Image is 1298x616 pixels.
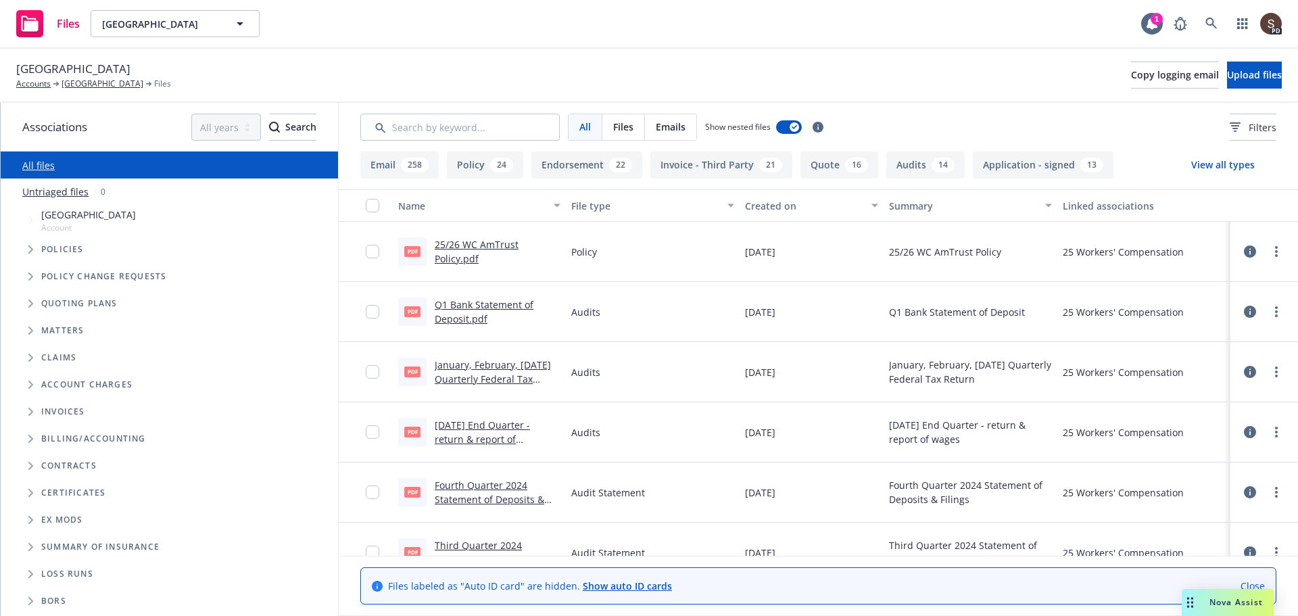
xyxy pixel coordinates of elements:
span: Nova Assist [1209,596,1263,608]
span: pdf [404,427,420,437]
span: Claims [41,354,76,362]
input: Toggle Row Selected [366,365,379,379]
span: Quoting plans [41,300,118,308]
div: Drag to move [1182,589,1199,616]
button: SearchSearch [269,114,316,141]
span: pdf [404,246,420,256]
div: Created on [745,199,864,213]
button: Invoice - Third Party [650,151,792,179]
button: Quote [800,151,878,179]
button: Endorsement [531,151,642,179]
span: Summary of insurance [41,543,160,551]
span: [DATE] [745,245,775,259]
span: Certificates [41,489,105,497]
span: Filters [1230,120,1276,135]
span: Account charges [41,381,133,389]
div: 22 [609,158,632,172]
div: File type [571,199,719,213]
div: 16 [845,158,868,172]
span: Policies [41,245,84,254]
button: File type [566,189,739,222]
span: Audits [571,305,600,319]
span: Fourth Quarter 2024 Statement of Deposits & Filings [889,478,1051,506]
span: BORs [41,597,66,605]
div: Summary [889,199,1036,213]
span: January, February, [DATE] Quarterly Federal Tax Return [889,358,1051,386]
button: Email [360,151,439,179]
button: Upload files [1227,62,1282,89]
span: [DATE] [745,305,775,319]
a: All files [22,159,55,172]
button: Linked associations [1057,189,1230,222]
a: [DATE] End Quarter - return & report of wages.pdf [435,419,530,460]
span: Policy [571,245,597,259]
div: Tree Example [1,205,338,425]
input: Toggle Row Selected [366,485,379,499]
span: Matters [41,327,84,335]
a: more [1268,364,1284,380]
button: Application - signed [973,151,1113,179]
span: [GEOGRAPHIC_DATA] [16,60,130,78]
input: Toggle Row Selected [366,425,379,439]
span: All [579,120,591,134]
a: 25/26 WC AmTrust Policy.pdf [435,238,519,265]
span: 25/26 WC AmTrust Policy [889,245,1001,259]
span: Q1 Bank Statement of Deposit [889,305,1025,319]
div: 25 Workers' Compensation [1063,365,1184,379]
a: Third Quarter 2024 Statement of Deposits & Filings.pdf [435,539,544,580]
button: Audits [886,151,965,179]
div: 25 Workers' Compensation [1063,485,1184,500]
a: Show auto ID cards [583,579,672,592]
div: Search [269,114,316,140]
button: Policy [447,151,523,179]
span: pdf [404,547,420,557]
a: Files [11,5,85,43]
a: Close [1241,579,1265,593]
a: Search [1198,10,1225,37]
span: Files [154,78,171,90]
div: 24 [490,158,513,172]
span: pdf [404,366,420,377]
a: more [1268,424,1284,440]
span: Audits [571,365,600,379]
svg: Search [269,122,280,133]
div: Linked associations [1063,199,1225,213]
div: 25 Workers' Compensation [1063,245,1184,259]
a: Untriaged files [22,185,89,199]
span: Files labeled as "Auto ID card" are hidden. [388,579,672,593]
span: Ex Mods [41,516,82,524]
a: Report a Bug [1167,10,1194,37]
span: Copy logging email [1131,68,1219,81]
span: [DATE] [745,485,775,500]
a: Accounts [16,78,51,90]
span: [DATE] [745,425,775,440]
span: pdf [404,487,420,497]
button: View all types [1170,151,1276,179]
a: January, February, [DATE] Quarterly Federal Tax Return.pdf [435,358,551,400]
span: Emails [656,120,686,134]
a: more [1268,243,1284,260]
div: 0 [94,184,112,199]
span: Audit Statement [571,546,645,560]
button: Nova Assist [1182,589,1274,616]
a: more [1268,484,1284,500]
span: Files [57,18,80,29]
button: [GEOGRAPHIC_DATA] [91,10,260,37]
input: Toggle Row Selected [366,245,379,258]
span: [DATE] [745,546,775,560]
button: Summary [884,189,1057,222]
button: Copy logging email [1131,62,1219,89]
a: [GEOGRAPHIC_DATA] [62,78,143,90]
img: photo [1260,13,1282,34]
span: Invoices [41,408,85,416]
span: Contracts [41,462,97,470]
span: Files [613,120,633,134]
button: Name [393,189,566,222]
span: Associations [22,118,87,136]
input: Toggle Row Selected [366,305,379,318]
input: Search by keyword... [360,114,560,141]
span: Audit Statement [571,485,645,500]
a: Q1 Bank Statement of Deposit.pdf [435,298,533,325]
div: Name [398,199,546,213]
div: Folder Tree Example [1,425,338,615]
